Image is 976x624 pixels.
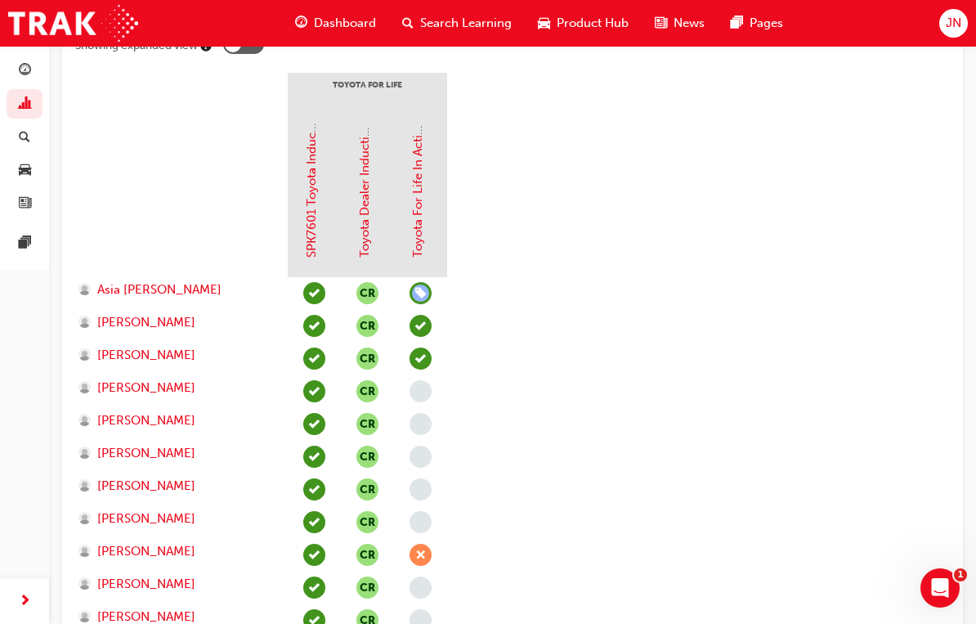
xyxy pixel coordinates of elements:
[303,282,325,304] span: learningRecordVerb_COMPLETE-icon
[78,346,272,365] a: [PERSON_NAME]
[303,348,325,370] span: learningRecordVerb_COMPLETE-icon
[674,14,705,33] span: News
[642,7,718,40] a: news-iconNews
[314,14,376,33] span: Dashboard
[525,7,642,40] a: car-iconProduct Hub
[78,411,272,430] a: [PERSON_NAME]
[557,14,629,33] span: Product Hub
[19,196,31,211] span: news-icon
[78,281,272,299] a: Asia [PERSON_NAME]
[303,544,325,566] span: learningRecordVerb_COMPLETE-icon
[97,379,195,397] span: [PERSON_NAME]
[410,577,432,599] span: learningRecordVerb_NONE-icon
[303,413,325,435] span: learningRecordVerb_PASS-icon
[718,7,796,40] a: pages-iconPages
[78,575,272,594] a: [PERSON_NAME]
[954,568,967,581] span: 1
[410,7,425,258] a: Toyota For Life In Action - Virtual Classroom
[97,313,195,332] span: [PERSON_NAME]
[356,348,378,370] button: null-icon
[97,575,195,594] span: [PERSON_NAME]
[78,444,272,463] a: [PERSON_NAME]
[410,380,432,402] span: learningRecordVerb_NONE-icon
[410,348,432,370] span: learningRecordVerb_ATTEND-icon
[78,542,272,561] a: [PERSON_NAME]
[538,13,550,34] span: car-icon
[97,510,195,528] span: [PERSON_NAME]
[19,591,31,612] span: next-icon
[19,130,30,145] span: search-icon
[97,281,222,299] span: Asia [PERSON_NAME]
[97,542,195,561] span: [PERSON_NAME]
[78,379,272,397] a: [PERSON_NAME]
[410,544,432,566] span: learningRecordVerb_ABSENT-icon
[19,164,31,178] span: car-icon
[97,477,195,496] span: [PERSON_NAME]
[750,14,783,33] span: Pages
[304,43,319,258] a: SPK7601 Toyota Induction (eLearning)
[410,478,432,501] span: learningRecordVerb_NONE-icon
[78,510,272,528] a: [PERSON_NAME]
[303,577,325,599] span: learningRecordVerb_COMPLETE-icon
[410,511,432,533] span: learningRecordVerb_NONE-icon
[402,13,414,34] span: search-icon
[303,446,325,468] span: learningRecordVerb_COMPLETE-icon
[19,236,31,251] span: pages-icon
[282,7,389,40] a: guage-iconDashboard
[97,346,195,365] span: [PERSON_NAME]
[356,577,378,599] button: null-icon
[410,315,432,337] span: learningRecordVerb_ATTEND-icon
[199,38,213,53] div: Tooltip anchor
[19,64,31,79] span: guage-icon
[356,282,378,304] button: null-icon
[8,5,138,42] img: Trak
[389,7,525,40] a: search-iconSearch Learning
[303,380,325,402] span: learningRecordVerb_COMPLETE-icon
[357,122,372,258] a: Toyota Dealer Induction
[288,73,447,114] div: Toyota For Life
[295,13,307,34] span: guage-icon
[356,315,378,337] button: null-icon
[410,446,432,468] span: learningRecordVerb_NONE-icon
[655,13,667,34] span: news-icon
[420,14,512,33] span: Search Learning
[356,511,378,533] button: null-icon
[356,446,378,468] button: null-icon
[356,478,378,501] button: null-icon
[356,544,378,566] button: null-icon
[19,97,31,112] span: chart-icon
[78,313,272,332] a: [PERSON_NAME]
[303,478,325,501] span: learningRecordVerb_PASS-icon
[731,13,743,34] span: pages-icon
[410,413,432,435] span: learningRecordVerb_NONE-icon
[356,413,378,435] button: null-icon
[920,568,960,608] iframe: Intercom live chat
[410,282,432,304] span: learningRecordVerb_ENROLL-icon
[97,444,195,463] span: [PERSON_NAME]
[78,477,272,496] a: [PERSON_NAME]
[303,511,325,533] span: learningRecordVerb_COMPLETE-icon
[939,9,968,38] button: JN
[97,411,195,430] span: [PERSON_NAME]
[946,14,961,33] span: JN
[303,315,325,337] span: learningRecordVerb_COMPLETE-icon
[356,380,378,402] button: null-icon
